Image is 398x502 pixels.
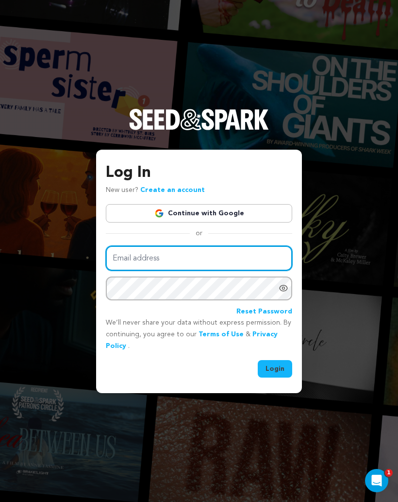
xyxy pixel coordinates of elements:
img: Seed&Spark Logo [129,109,269,130]
a: Create an account [140,187,205,193]
a: Reset Password [236,306,292,318]
button: Login [258,360,292,378]
img: Google logo [154,208,164,218]
a: Terms of Use [199,331,244,338]
p: We’ll never share your data without express permission. By continuing, you agree to our & . [106,317,292,352]
a: Show password as plain text. Warning: this will display your password on the screen. [279,283,288,293]
h3: Log In [106,161,292,185]
span: or [190,228,208,238]
iframe: Intercom live chat [365,469,388,492]
p: New user? [106,185,205,196]
a: Continue with Google [106,204,292,223]
a: Seed&Spark Homepage [129,109,269,150]
span: 1 [385,469,393,477]
input: Email address [106,246,292,271]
